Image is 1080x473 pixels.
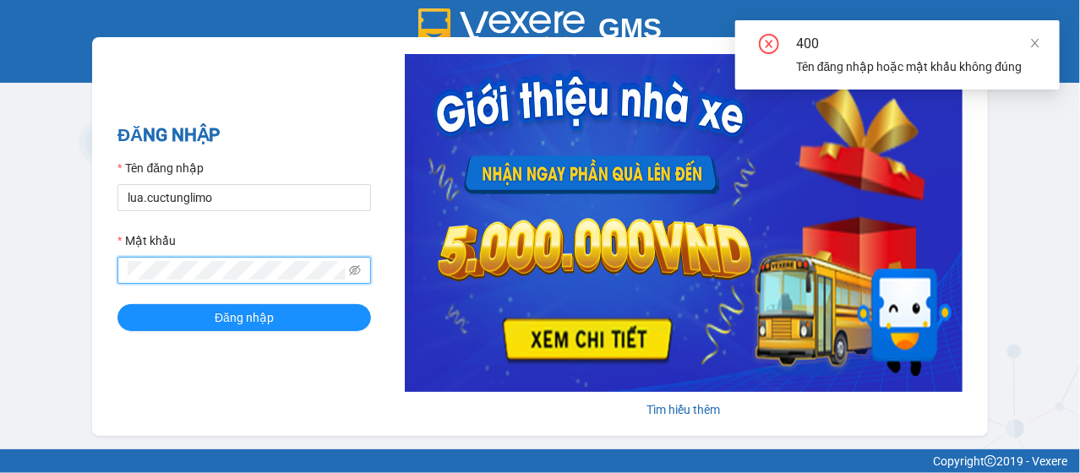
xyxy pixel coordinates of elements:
[117,304,371,331] button: Đăng nhập
[418,8,586,46] img: logo 2
[796,57,1039,76] div: Tên đăng nhập hoặc mật khẩu không đúng
[117,231,176,250] label: Mật khẩu
[405,54,963,392] img: banner-0
[117,159,204,177] label: Tên đăng nhập
[1029,37,1041,49] span: close
[128,261,346,280] input: Mật khẩu
[117,184,371,211] input: Tên đăng nhập
[215,308,274,327] span: Đăng nhập
[13,452,1067,470] div: Copyright 2019 - Vexere
[4,56,1076,74] div: Hệ thống quản lý hàng hóa
[796,34,1039,54] div: 400
[759,34,779,57] span: close-circle
[598,13,662,44] span: GMS
[349,264,361,276] span: eye-invisible
[985,455,996,467] span: copyright
[117,122,371,150] h2: ĐĂNG NHẬP
[418,25,663,39] a: GMS
[405,400,963,419] div: Tìm hiểu thêm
